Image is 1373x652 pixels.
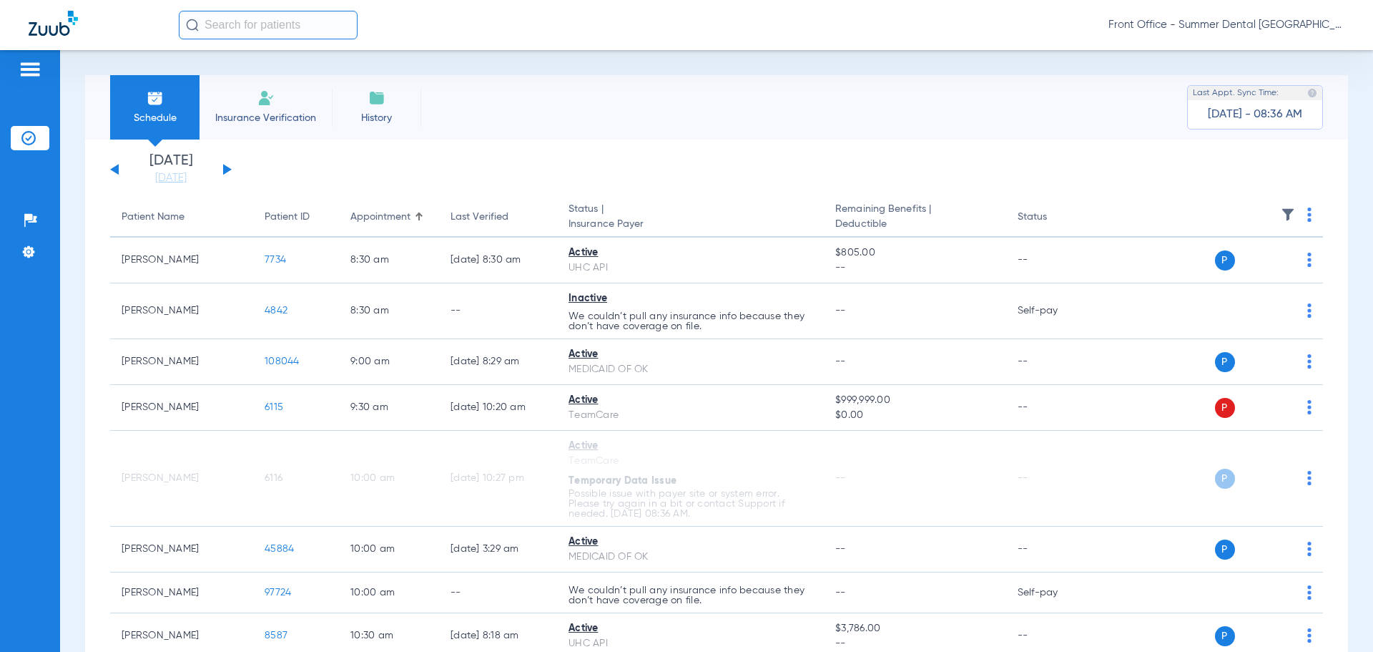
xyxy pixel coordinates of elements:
[110,339,253,385] td: [PERSON_NAME]
[110,573,253,613] td: [PERSON_NAME]
[1193,86,1279,100] span: Last Appt. Sync Time:
[569,439,812,454] div: Active
[439,527,557,573] td: [DATE] 3:29 AM
[569,311,812,331] p: We couldn’t pull any insurance info because they don’t have coverage on file.
[1307,585,1312,600] img: group-dot-blue.svg
[835,544,846,554] span: --
[1275,253,1289,267] img: x.svg
[1307,208,1312,222] img: group-dot-blue.svg
[339,339,439,385] td: 9:00 AM
[339,573,439,613] td: 10:00 AM
[265,588,291,598] span: 97724
[128,171,214,185] a: [DATE]
[343,111,410,125] span: History
[1108,18,1344,32] span: Front Office - Summer Dental [GEOGRAPHIC_DATA] | Lumio Dental
[835,636,994,651] span: --
[557,198,824,238] th: Status |
[1215,250,1235,271] span: P
[1215,540,1235,560] span: P
[265,544,294,554] span: 45884
[439,385,557,431] td: [DATE] 10:20 AM
[439,283,557,339] td: --
[569,621,812,636] div: Active
[1006,339,1103,385] td: --
[110,283,253,339] td: [PERSON_NAME]
[439,238,557,283] td: [DATE] 8:30 AM
[835,393,994,408] span: $999,999.00
[186,19,199,31] img: Search Icon
[339,527,439,573] td: 10:00 AM
[835,217,994,232] span: Deductible
[350,210,428,225] div: Appointment
[1215,352,1235,372] span: P
[1307,303,1312,318] img: group-dot-blue.svg
[1281,208,1295,222] img: filter.svg
[569,550,812,565] div: MEDICAID OF OK
[265,255,286,265] span: 7734
[569,347,812,362] div: Active
[439,431,557,527] td: [DATE] 10:27 PM
[824,198,1005,238] th: Remaining Benefits |
[368,89,385,107] img: History
[1006,573,1103,613] td: Self-pay
[1006,283,1103,339] td: Self-pay
[339,238,439,283] td: 8:30 AM
[569,245,812,261] div: Active
[569,408,812,423] div: TeamCare
[121,111,189,125] span: Schedule
[835,473,846,483] span: --
[1006,527,1103,573] td: --
[1215,626,1235,646] span: P
[110,527,253,573] td: [PERSON_NAME]
[1208,107,1302,122] span: [DATE] - 08:36 AM
[265,631,287,641] span: 8587
[339,385,439,431] td: 9:30 AM
[1307,88,1317,98] img: last sync help info
[147,89,164,107] img: Schedule
[835,245,994,261] span: $805.00
[179,11,358,39] input: Search for patients
[569,585,812,605] p: We couldn’t pull any insurance info because they don’t have coverage on file.
[110,238,253,283] td: [PERSON_NAME]
[122,210,184,225] div: Patient Name
[835,356,846,366] span: --
[1006,238,1103,283] td: --
[350,210,410,225] div: Appointment
[569,454,812,469] div: TeamCare
[339,283,439,339] td: 8:30 AM
[210,111,321,125] span: Insurance Verification
[1275,354,1289,369] img: x.svg
[257,89,275,107] img: Manual Insurance Verification
[1006,431,1103,527] td: --
[339,431,439,527] td: 10:00 AM
[569,535,812,550] div: Active
[451,210,508,225] div: Last Verified
[1275,542,1289,556] img: x.svg
[1275,303,1289,318] img: x.svg
[569,291,812,306] div: Inactive
[569,476,676,486] span: Temporary Data Issue
[110,385,253,431] td: [PERSON_NAME]
[835,588,846,598] span: --
[265,473,282,483] span: 6116
[128,154,214,185] li: [DATE]
[1006,198,1103,238] th: Status
[1275,471,1289,485] img: x.svg
[1307,471,1312,485] img: group-dot-blue.svg
[1307,628,1312,643] img: group-dot-blue.svg
[1275,628,1289,643] img: x.svg
[265,356,300,366] span: 108044
[835,621,994,636] span: $3,786.00
[1275,585,1289,600] img: x.svg
[835,261,994,276] span: --
[569,217,812,232] span: Insurance Payer
[29,11,78,36] img: Zuub Logo
[451,210,546,225] div: Last Verified
[569,393,812,408] div: Active
[835,408,994,423] span: $0.00
[265,306,287,316] span: 4842
[110,431,253,527] td: [PERSON_NAME]
[1275,400,1289,414] img: x.svg
[569,636,812,651] div: UHC API
[1307,542,1312,556] img: group-dot-blue.svg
